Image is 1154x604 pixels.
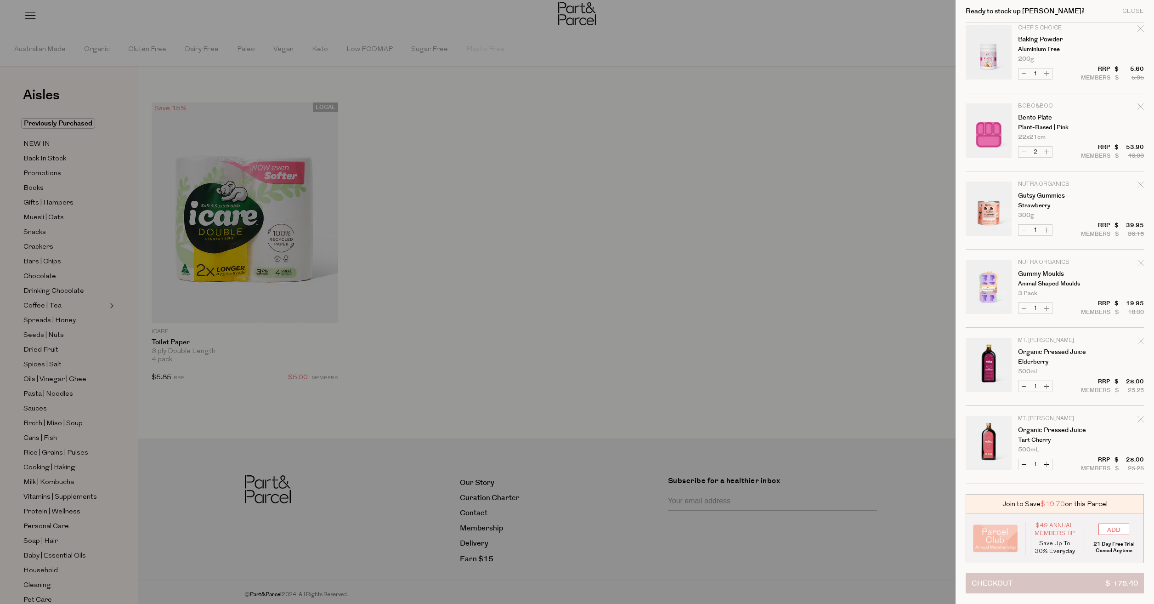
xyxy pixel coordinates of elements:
[1018,359,1089,365] p: Elderberry
[1137,24,1144,36] div: Remove Baking Powder
[1018,46,1089,52] p: Aluminium Free
[1018,437,1089,443] p: Tart Cherry
[1018,182,1089,187] p: Nutra Organics
[1105,574,1138,593] span: $ 175.40
[1018,114,1089,121] a: Bento Plate
[1018,25,1089,31] p: Chef's Choice
[1137,102,1144,114] div: Remove Bento Plate
[1030,459,1041,470] input: QTY Organic Pressed Juice
[1030,225,1041,235] input: QTY Gutsy Gummies
[1030,381,1041,392] input: QTY Organic Pressed Juice
[1041,499,1065,509] span: $19.70
[1018,36,1089,43] a: Baking Powder
[1018,56,1034,62] span: 200g
[1032,540,1077,555] p: Save Up To 30% Everyday
[1137,180,1144,193] div: Remove Gutsy Gummies
[1030,68,1041,79] input: QTY Baking Powder
[1018,349,1089,355] a: Organic Pressed Juice
[1018,416,1089,422] p: Mt. [PERSON_NAME]
[1137,258,1144,271] div: Remove Gummy Moulds
[1018,281,1089,287] p: Animal Shaped Moulds
[1018,427,1089,433] a: Organic Pressed Juice
[1018,203,1089,209] p: Strawberry
[1122,8,1144,14] div: Close
[1030,303,1041,313] input: QTY Gummy Moulds
[1018,193,1089,199] a: Gutsy Gummies
[966,494,1144,513] div: Join to Save on this Parcel
[1018,103,1089,109] p: Bobo&boo
[972,574,1013,593] span: Checkout
[1018,125,1089,131] p: Plant-Based | Pink
[1137,336,1144,349] div: Remove Organic Pressed Juice
[1018,447,1039,453] span: 500mL
[966,8,1085,15] h2: Ready to stock up [PERSON_NAME]?
[1137,415,1144,427] div: Remove Organic Pressed Juice
[1018,260,1089,265] p: Nutra Organics
[1018,134,1046,140] span: 22x21cm
[1030,147,1041,157] input: QTY Bento Plate
[1091,541,1137,554] p: 21 Day Free Trial Cancel Anytime
[966,573,1144,593] button: Checkout$ 175.40
[1032,522,1077,537] span: $49 Annual Membership
[1018,271,1089,277] a: Gummy Moulds
[1018,369,1037,375] span: 500ml
[1098,524,1129,535] input: ADD
[1018,212,1034,218] span: 300g
[1018,338,1089,343] p: Mt. [PERSON_NAME]
[1018,291,1037,296] span: 3 Pack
